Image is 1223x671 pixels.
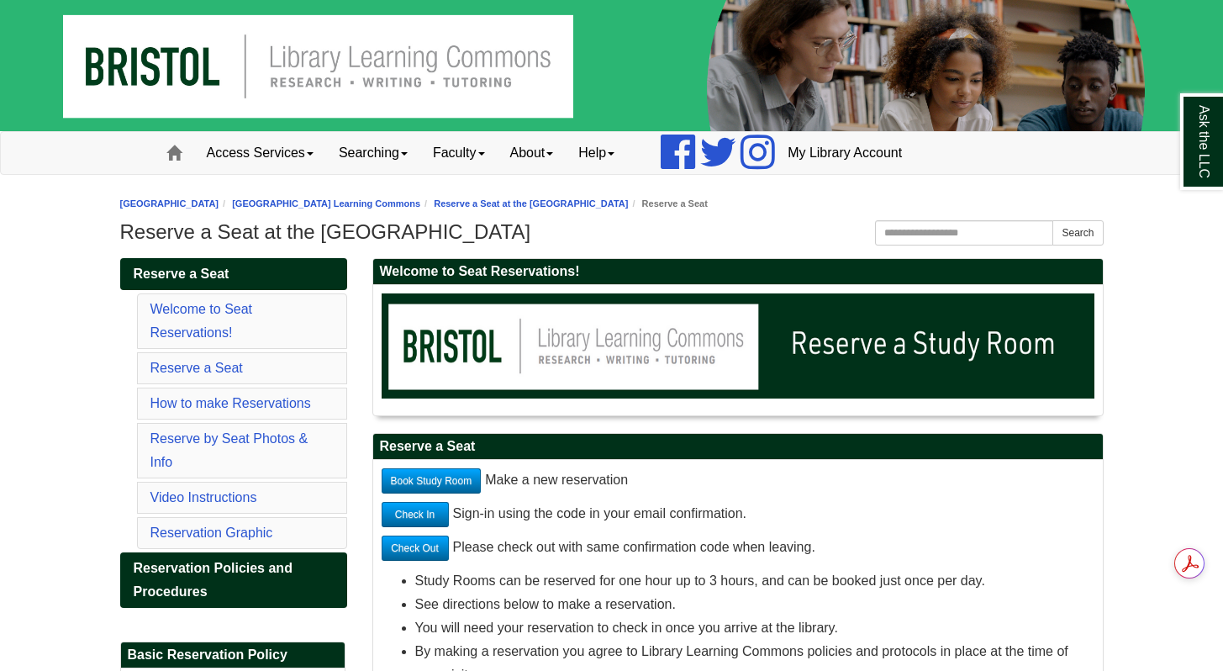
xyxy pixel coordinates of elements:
[382,468,1094,494] p: Make a new reservation
[382,536,449,561] a: Check Out
[120,196,1104,212] nav: breadcrumb
[498,132,567,174] a: About
[134,561,293,599] span: Reservation Policies and Procedures
[415,569,1094,593] li: Study Rooms can be reserved for one hour up to 3 hours, and can be booked just once per day.
[134,267,229,281] span: Reserve a Seat
[120,198,219,209] a: [GEOGRAPHIC_DATA]
[382,502,1094,527] p: Sign-in using the code in your email confirmation.
[121,642,345,668] h2: Basic Reservation Policy
[628,196,707,212] li: Reserve a Seat
[120,220,1104,244] h1: Reserve a Seat at the [GEOGRAPHIC_DATA]
[420,132,498,174] a: Faculty
[150,396,311,410] a: How to make Reservations
[382,502,449,527] a: Check In
[326,132,420,174] a: Searching
[434,198,628,209] a: Reserve a Seat at the [GEOGRAPHIC_DATA]
[150,490,257,505] a: Video Instructions
[1052,220,1103,246] button: Search
[194,132,326,174] a: Access Services
[150,431,308,469] a: Reserve by Seat Photos & Info
[382,536,1094,561] p: Please check out with same confirmation code when leaving.
[382,468,482,494] a: Book Study Room
[150,302,253,340] a: Welcome to Seat Reservations!
[775,132,915,174] a: My Library Account
[415,593,1094,616] li: See directions below to make a reservation.
[120,258,347,290] a: Reserve a Seat
[373,259,1103,285] h2: Welcome to Seat Reservations!
[232,198,420,209] a: [GEOGRAPHIC_DATA] Learning Commons
[150,361,243,375] a: Reserve a Seat
[120,552,347,608] a: Reservation Policies and Procedures
[150,526,273,540] a: Reservation Graphic
[566,132,627,174] a: Help
[415,616,1094,640] li: You will need your reservation to check in once you arrive at the library.
[373,434,1103,460] h2: Reserve a Seat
